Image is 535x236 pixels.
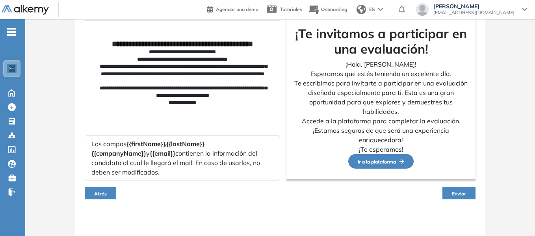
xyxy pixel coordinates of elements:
[85,187,116,199] button: Atrás
[295,26,467,56] strong: ¡Te invitamos a participar en una evaluación!
[433,9,515,16] span: [EMAIL_ADDRESS][DOMAIN_NAME]
[85,136,280,180] div: Los campos y contienen la información del candidato al cual le llegará el mail. En caso de usarlo...
[369,6,375,13] span: ES
[348,154,414,169] button: Ir a la plataformaFlecha
[91,149,146,157] span: {{companyName}}
[150,149,175,157] span: {{email}}
[293,69,469,78] p: Esperamos que estés teniendo un excelente día.
[357,5,366,14] img: world
[207,4,258,13] a: Agendar una demo
[126,140,166,148] span: {{firstName}},
[7,31,16,33] i: -
[166,140,204,148] span: {{lastName}}
[452,191,466,197] span: Enviar
[321,6,347,12] span: Onboarding
[293,145,469,154] p: ¡Te esperamos!
[358,159,404,165] span: Ir a la plataforma
[293,78,469,116] p: Te escribimos para invitarte a participar en una evaluación diseñada especialmente para ti. Esta ...
[216,6,258,12] span: Agendar una demo
[94,191,107,197] span: Atrás
[2,5,49,15] img: Logo
[396,159,404,164] img: Flecha
[433,3,515,9] span: [PERSON_NAME]
[293,116,469,145] p: Accede a la plataforma para completar la evaluación. ¡Estamos seguros de que será una experiencia...
[280,6,302,12] span: Tutoriales
[293,59,469,69] p: ¡Hola, [PERSON_NAME]!
[308,1,347,18] button: Onboarding
[378,8,383,11] img: arrow
[442,187,476,199] button: Enviar
[9,65,15,72] img: https://assets.alkemy.org/workspaces/1802/d452bae4-97f6-47ab-b3bf-1c40240bc960.jpg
